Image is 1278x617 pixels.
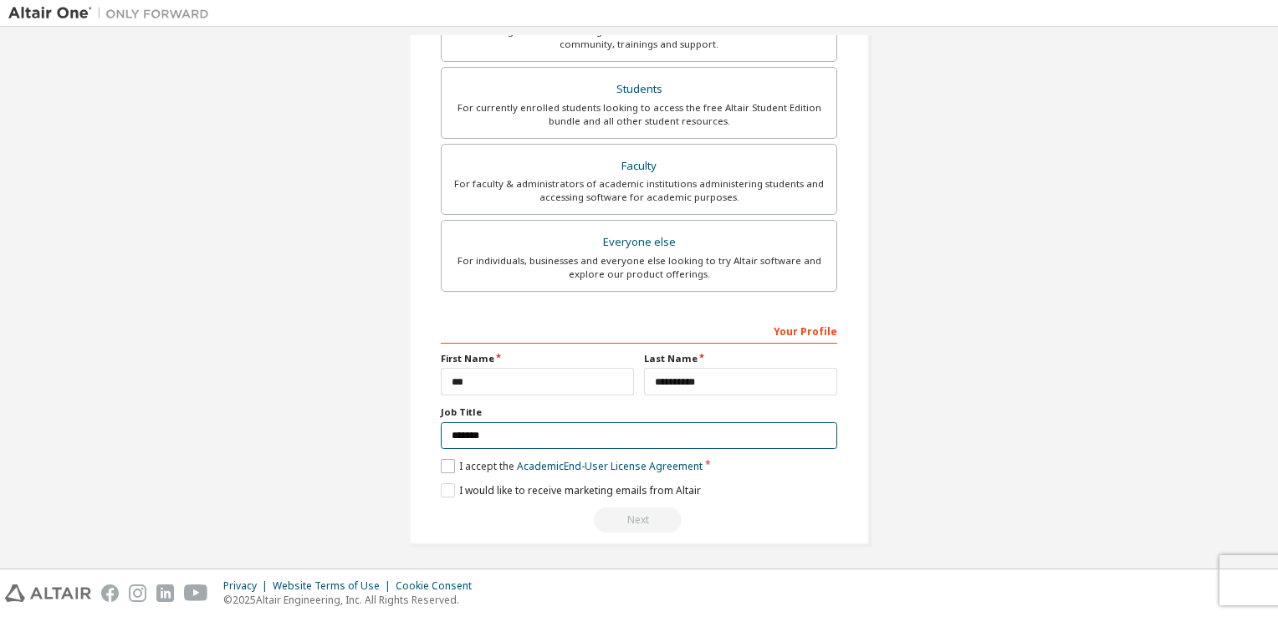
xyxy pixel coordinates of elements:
div: Website Terms of Use [273,579,396,593]
label: First Name [441,352,634,365]
div: For existing customers looking to access software downloads, HPC resources, community, trainings ... [452,24,826,51]
div: Everyone else [452,231,826,254]
label: I accept the [441,459,703,473]
img: Altair One [8,5,217,22]
p: © 2025 Altair Engineering, Inc. All Rights Reserved. [223,593,482,607]
div: Cookie Consent [396,579,482,593]
div: Privacy [223,579,273,593]
div: For currently enrolled students looking to access the free Altair Student Edition bundle and all ... [452,101,826,128]
div: Students [452,78,826,101]
div: For faculty & administrators of academic institutions administering students and accessing softwa... [452,177,826,204]
div: For individuals, businesses and everyone else looking to try Altair software and explore our prod... [452,254,826,281]
div: Your Profile [441,317,837,344]
label: Job Title [441,405,837,419]
label: I would like to receive marketing emails from Altair [441,483,701,497]
label: Last Name [644,352,837,365]
div: Faculty [452,155,826,178]
img: facebook.svg [101,584,119,602]
img: youtube.svg [184,584,208,602]
a: Academic End-User License Agreement [517,459,703,473]
img: linkedin.svg [156,584,174,602]
div: Read and acccept EULA to continue [441,507,837,533]
img: instagram.svg [129,584,146,602]
img: altair_logo.svg [5,584,91,602]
